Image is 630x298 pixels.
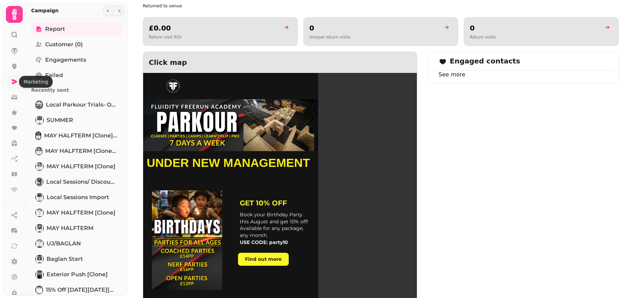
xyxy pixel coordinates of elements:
span: GET 10% OFF [240,199,287,207]
a: Find out more [238,253,289,266]
img: MAY HALFTERM [clone] [36,209,43,216]
span: Local Sessions Import [47,193,109,202]
span: MAY HALFTERM [clone] [47,162,115,171]
span: Failed [45,71,63,80]
span: Report [45,25,65,33]
a: Local Sessions ImportLocal Sessions Import [31,190,122,204]
a: goto [600,23,613,32]
span: 15% Off [DATE][DATE][DATE] [46,286,118,294]
p: Return visits [470,34,496,40]
span: Local Sessions/ Discounts [46,178,118,186]
strong: UNDER NEW MANAGEMENT [147,156,310,169]
span: SUMMER [47,116,73,124]
img: Local Parkour Trials- Only £1 [36,101,42,108]
span: Baglan Start [47,255,83,263]
h2: £0.00 [149,23,182,33]
p: Recently sent [31,84,122,96]
span: Find out more [245,256,282,262]
img: Local Sessions Import [36,194,43,201]
img: 15% Off Easter Monday [36,286,42,293]
img: MAY HALFTERM [clone] [clone] [clone] [36,132,41,139]
img: Baglan Start [36,256,43,263]
span: USE CODE: party10 [240,239,288,245]
a: MAY HALFTERM [clone] [clone] [clone]MAY HALFTERM [clone] [clone] [clone] [31,129,122,143]
h2: 0 [470,23,496,33]
a: Report [31,22,122,36]
a: Failed [31,68,122,82]
a: MAY HALFTERM [clone]MAY HALFTERM [clone] [31,206,122,220]
a: SUMMERSUMMER [31,113,122,127]
h2: Engaged contacts [439,56,520,66]
a: Baglan StartBaglan Start [31,252,122,266]
span: Local Parkour Trials- Only £1 [46,101,118,109]
span: Book your Birthday Party this August and get 10% off! Available for any package, any month. [240,211,310,238]
a: 15% Off Easter Monday15% Off [DATE][DATE][DATE] [31,283,122,297]
p: Return visit ROI [149,34,182,40]
a: goto [279,23,292,32]
div: Marketing [19,76,52,88]
h2: 0 [309,23,351,33]
span: MAY HALFTERM [clone] [47,209,115,217]
a: Local Parkour Trials- Only £1Local Parkour Trials- Only £1 [31,98,122,112]
a: goto [439,23,452,32]
span: UJ/BAGLAN [47,239,81,248]
img: MAY HALFTERM [36,225,43,232]
span: MAY HALFTERM [clone] [clone] [clone] [44,131,118,140]
a: Exterior push [clone]Exterior push [clone] [31,267,122,282]
img: UJ/BAGLAN [36,240,43,247]
h2: Campaign [31,7,59,14]
h2: Recipients who visited your venue after receiving the campaign [143,3,277,9]
a: Local Sessions/ DiscountsLocal Sessions/ Discounts [31,175,122,189]
img: MAY HALFTERM [clone] [clone] [36,148,42,155]
a: MAY HALFTERM [clone]MAY HALFTERM [clone] [31,160,122,174]
span: MAY HALFTERM [47,224,93,232]
a: Engagements [31,53,122,67]
span: MAY HALFTERM [clone] [clone] [45,147,118,155]
h2: Click map [143,52,278,73]
a: MAY HALFTERMMAY HALFTERM [31,221,122,235]
span: Customer (0) [45,40,83,49]
img: MAY HALFTERM [clone] [36,163,43,170]
img: Exterior push [clone] [36,271,43,278]
span: Exterior push [clone] [47,270,108,279]
img: Image [152,190,222,290]
img: Local Sessions/ Discounts [36,178,43,185]
a: Customer (0) [31,38,122,52]
a: UJ/BAGLANUJ/BAGLAN [31,237,122,251]
a: MAY HALFTERM [clone] [clone]MAY HALFTERM [clone] [clone] [31,144,122,158]
span: Engagements [45,56,86,64]
p: Unique return visits [309,34,351,40]
img: SUMMER [36,117,43,124]
a: See more [439,71,465,78]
